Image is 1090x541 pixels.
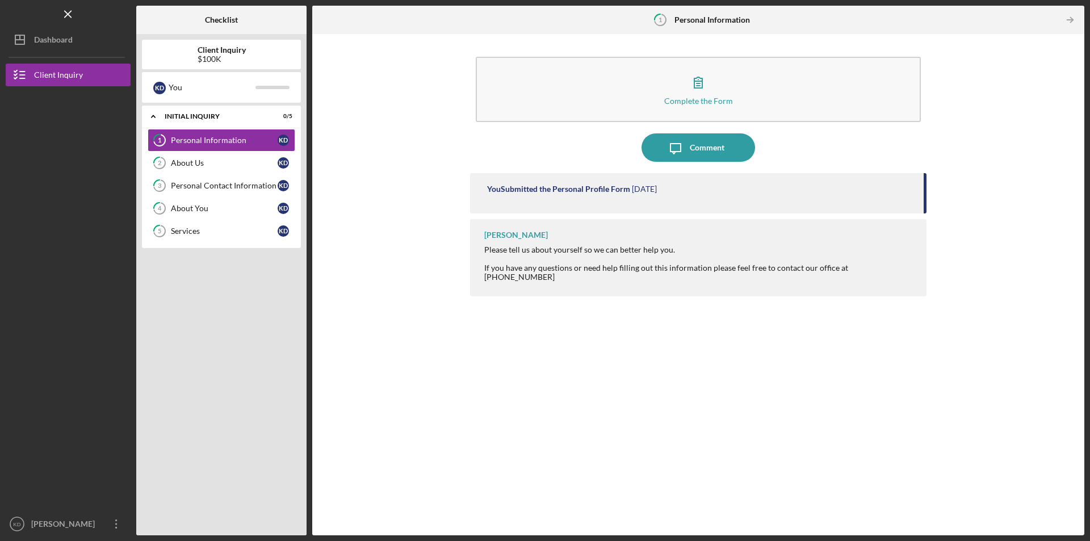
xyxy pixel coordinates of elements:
div: Complete the Form [664,97,733,105]
div: Dashboard [34,28,73,54]
div: K D [278,225,289,237]
b: Personal Information [674,15,750,24]
div: Initial Inquiry [165,113,264,120]
div: Please tell us about yourself so we can better help you. [484,245,915,254]
text: KD [13,521,20,527]
time: 2025-09-02 19:43 [632,184,657,194]
div: About Us [171,158,278,167]
button: Client Inquiry [6,64,131,86]
div: You Submitted the Personal Profile Form [487,184,630,194]
div: Client Inquiry [34,64,83,89]
div: K D [153,82,166,94]
div: Personal Information [171,136,278,145]
div: If you have any questions or need help filling out this information please feel free to contact o... [484,263,915,282]
button: Complete the Form [476,57,921,122]
tspan: 2 [158,160,161,167]
div: Services [171,227,278,236]
div: K D [278,203,289,214]
button: Dashboard [6,28,131,51]
tspan: 3 [158,182,161,190]
a: 4About YouKD [148,197,295,220]
tspan: 1 [659,16,662,23]
b: Client Inquiry [198,45,246,54]
div: [PERSON_NAME] [484,230,548,240]
tspan: 4 [158,205,162,212]
div: K D [278,157,289,169]
a: 1Personal InformationKD [148,129,295,152]
div: K D [278,135,289,146]
div: K D [278,180,289,191]
div: Personal Contact Information [171,181,278,190]
div: You [169,78,255,97]
div: $100K [198,54,246,64]
a: 2About UsKD [148,152,295,174]
div: 0 / 5 [272,113,292,120]
button: Comment [642,133,755,162]
a: 3Personal Contact InformationKD [148,174,295,197]
tspan: 1 [158,137,161,144]
b: Checklist [205,15,238,24]
tspan: 5 [158,228,161,235]
button: KD[PERSON_NAME] [PERSON_NAME] [6,513,131,535]
a: 5ServicesKD [148,220,295,242]
div: About You [171,204,278,213]
div: Comment [690,133,724,162]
